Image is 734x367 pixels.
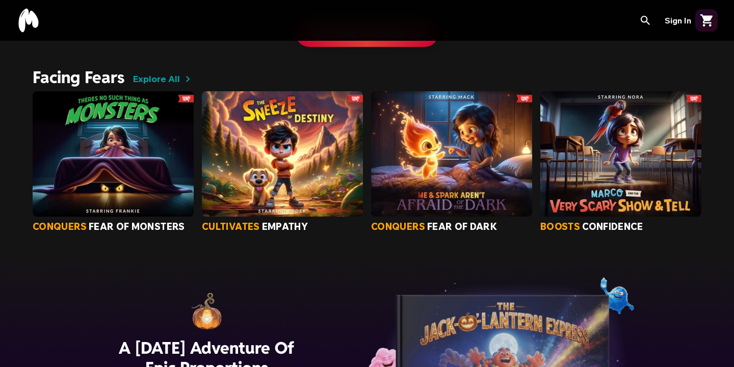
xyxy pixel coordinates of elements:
[33,221,87,232] span: conquers
[371,91,532,217] img: Me & Spark Aren't Afraid of the Dark Image - Facing Fears
[427,221,497,232] span: fear of dark
[540,217,701,233] a: boostsconfidence
[202,91,363,217] img: The Sneeze of Destiny Image - Facing Fears
[665,14,691,27] button: Sign In
[540,221,580,232] span: boosts
[33,91,194,217] img: There's No Such Thing As Monsters Image - Facing Fears
[371,221,532,233] div: Me & Spark Aren't Afraid of the Dark
[371,221,425,232] span: conquers
[540,91,701,217] img: Marco and the Very Scary Show and Tell Image - Facing Fears
[33,67,124,87] a: Facing Fears
[89,221,185,232] span: fear of monsters
[202,221,260,232] span: cultivates
[262,221,308,232] span: empathy
[695,9,718,32] button: Open cart
[582,221,643,232] span: confidence
[371,217,532,233] a: conquersfear of dark
[33,221,194,233] div: There's No Such Thing As Monsters
[202,217,363,233] a: cultivatesempathy
[133,72,192,87] a: Explore All
[133,72,180,86] span: Explore All
[202,221,363,233] div: The Sneeze of Destiny
[540,221,701,233] div: Marco and the Very Scary Show and Tell
[33,217,194,233] a: conquersfear of monsters
[191,293,222,330] img: Halloween pumpkin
